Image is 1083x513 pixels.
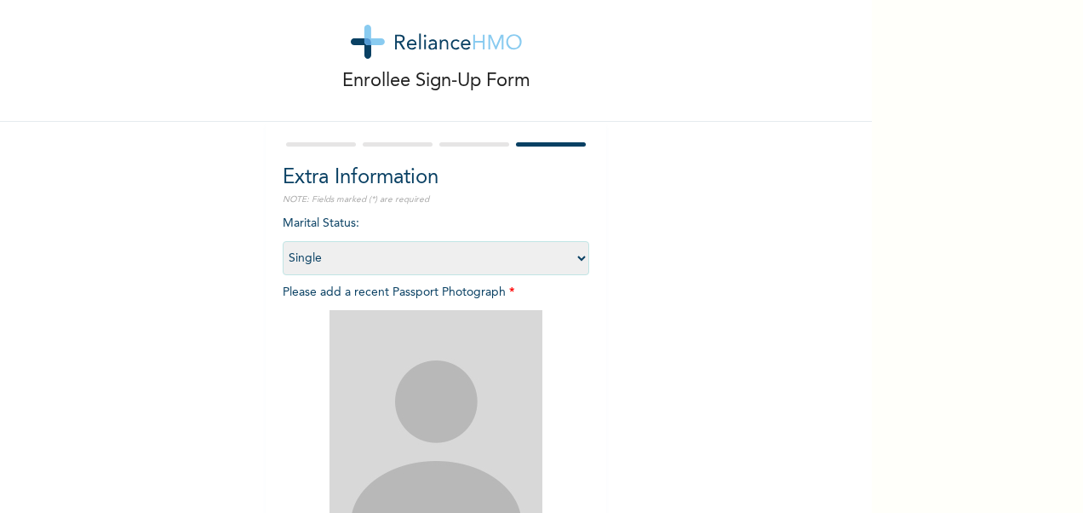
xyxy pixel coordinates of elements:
[283,193,589,206] p: NOTE: Fields marked (*) are required
[351,25,522,59] img: logo
[342,67,530,95] p: Enrollee Sign-Up Form
[283,163,589,193] h2: Extra Information
[283,217,589,264] span: Marital Status :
